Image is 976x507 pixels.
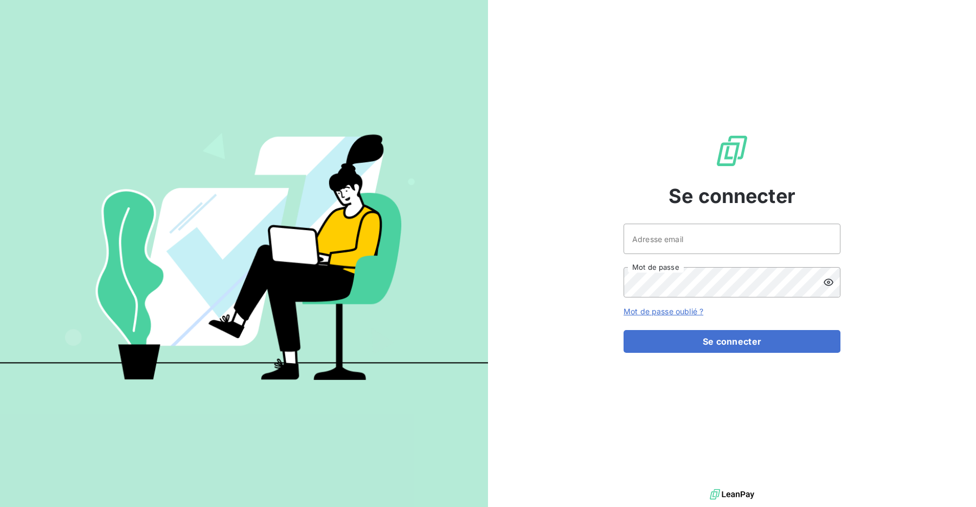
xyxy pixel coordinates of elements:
[669,181,795,211] span: Se connecter
[624,224,840,254] input: placeholder
[715,134,749,168] img: Logo LeanPay
[624,307,703,316] a: Mot de passe oublié ?
[710,486,754,503] img: logo
[624,330,840,353] button: Se connecter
